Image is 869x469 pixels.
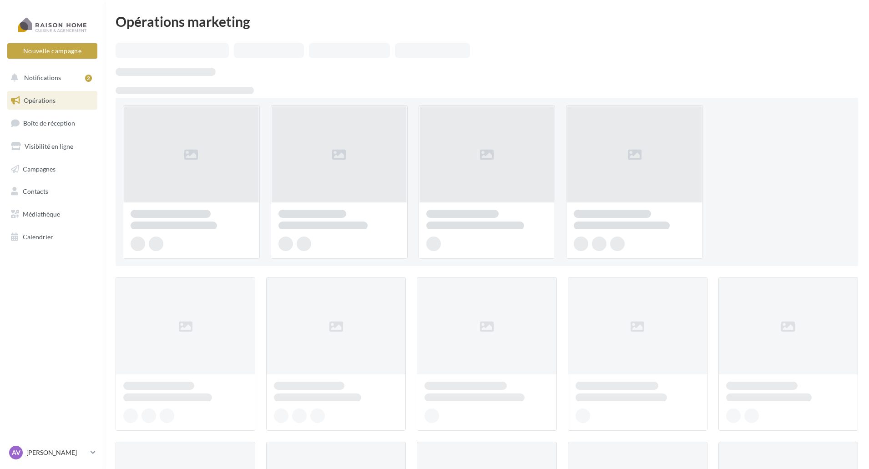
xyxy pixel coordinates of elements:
[26,448,87,457] p: [PERSON_NAME]
[5,137,99,156] a: Visibilité en ligne
[116,15,858,28] div: Opérations marketing
[7,444,97,461] a: AV [PERSON_NAME]
[24,96,56,104] span: Opérations
[5,205,99,224] a: Médiathèque
[5,91,99,110] a: Opérations
[85,75,92,82] div: 2
[23,187,48,195] span: Contacts
[5,113,99,133] a: Boîte de réception
[5,182,99,201] a: Contacts
[23,119,75,127] span: Boîte de réception
[12,448,20,457] span: AV
[25,142,73,150] span: Visibilité en ligne
[23,165,56,172] span: Campagnes
[5,227,99,247] a: Calendrier
[24,74,61,81] span: Notifications
[5,68,96,87] button: Notifications 2
[23,210,60,218] span: Médiathèque
[23,233,53,241] span: Calendrier
[7,43,97,59] button: Nouvelle campagne
[5,160,99,179] a: Campagnes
